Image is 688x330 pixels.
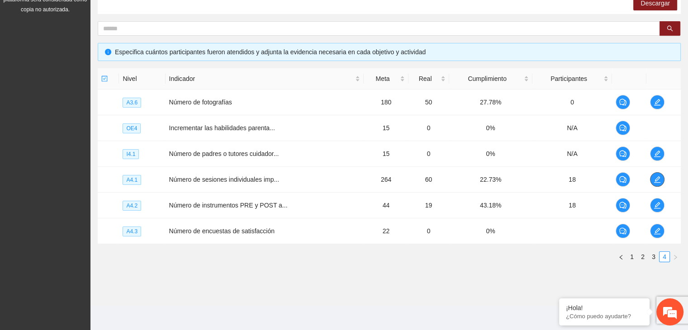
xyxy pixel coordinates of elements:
li: Next Page [670,251,681,262]
span: check-square [101,75,108,82]
button: edit [650,146,664,161]
span: A4.1 [123,175,141,185]
th: Meta [364,68,408,90]
button: comment [616,224,630,238]
span: Real [412,74,439,84]
a: 4 [660,252,669,262]
span: Número de sesiones individuales imp... [169,176,280,183]
button: edit [650,172,664,187]
th: Nivel [119,68,165,90]
span: right [673,255,678,260]
a: 1 [627,252,637,262]
th: Indicador [166,68,364,90]
span: edit [650,227,664,235]
button: right [670,251,681,262]
span: Cumplimiento [453,74,522,84]
span: Estamos en línea. [52,111,125,203]
td: 0% [449,115,532,141]
div: Chatee con nosotros ahora [47,46,152,58]
td: 44 [364,193,408,218]
td: 15 [364,115,408,141]
li: 2 [637,251,648,262]
td: 264 [364,167,408,193]
span: I4.1 [123,149,139,159]
button: comment [616,146,630,161]
span: Número de instrumentos PRE y POST a... [169,202,288,209]
td: 50 [408,90,449,115]
td: 0 [408,218,449,244]
span: A4.2 [123,201,141,211]
td: 22.73% [449,167,532,193]
span: info-circle [105,49,111,55]
div: Especifica cuántos participantes fueron atendidos y adjunta la evidencia necesaria en cada objeti... [115,47,674,57]
span: edit [650,202,664,209]
span: Meta [367,74,398,84]
a: 2 [638,252,648,262]
td: 0 [408,141,449,167]
td: Número de encuestas de satisfacción [166,218,364,244]
textarea: Escriba su mensaje y pulse “Intro” [5,228,172,259]
button: edit [650,224,664,238]
div: Minimizar ventana de chat en vivo [148,5,170,26]
button: comment [616,95,630,109]
p: ¿Cómo puedo ayudarte? [566,313,643,320]
li: Previous Page [616,251,626,262]
td: 15 [364,141,408,167]
span: edit [650,99,664,106]
button: edit [650,198,664,212]
td: 0 [408,115,449,141]
span: A4.3 [123,226,141,236]
span: edit [650,150,664,157]
span: search [667,25,673,33]
th: Cumplimiento [449,68,532,90]
td: 60 [408,167,449,193]
li: 4 [659,251,670,262]
li: 1 [626,251,637,262]
button: search [660,21,680,36]
button: comment [616,121,630,135]
div: ¡Hola! [566,304,643,311]
a: 3 [649,252,659,262]
td: 22 [364,218,408,244]
td: 18 [532,193,612,218]
span: Indicador [169,74,354,84]
button: comment [616,172,630,187]
span: Incrementar las habilidades parenta... [169,124,275,132]
button: left [616,251,626,262]
td: 180 [364,90,408,115]
td: 0% [449,141,532,167]
td: 43.18% [449,193,532,218]
th: Real [408,68,449,90]
td: 19 [408,193,449,218]
li: 3 [648,251,659,262]
span: edit [650,176,664,183]
span: A3.6 [123,98,141,108]
td: N/A [532,115,612,141]
td: 0% [449,218,532,244]
td: Número de fotografías [166,90,364,115]
span: Número de padres o tutores cuidador... [169,150,279,157]
button: comment [616,198,630,212]
th: Participantes [532,68,612,90]
td: N/A [532,141,612,167]
td: 27.78% [449,90,532,115]
td: 18 [532,167,612,193]
td: 0 [532,90,612,115]
span: left [618,255,624,260]
span: Participantes [536,74,602,84]
span: OE4 [123,123,141,133]
button: edit [650,95,664,109]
